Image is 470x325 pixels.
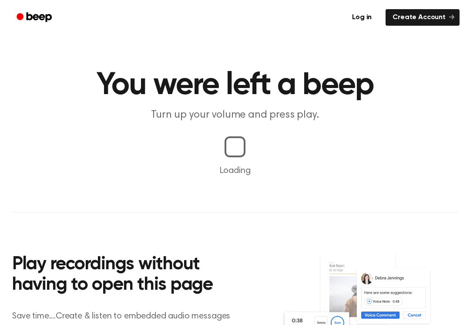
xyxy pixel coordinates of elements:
p: Loading [10,164,460,177]
h1: You were left a beep [12,70,458,101]
h2: Play recordings without having to open this page [12,254,247,296]
a: Beep [10,9,60,26]
a: Create Account [386,9,460,26]
p: Turn up your volume and press play. [68,108,402,122]
a: Log in [343,7,380,27]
